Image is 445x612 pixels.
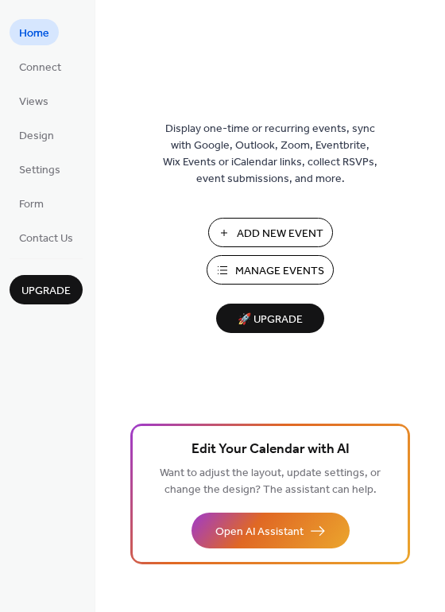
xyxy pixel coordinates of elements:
[10,275,83,304] button: Upgrade
[192,513,350,548] button: Open AI Assistant
[10,224,83,250] a: Contact Us
[216,304,324,333] button: 🚀 Upgrade
[19,25,49,42] span: Home
[10,122,64,148] a: Design
[192,439,350,461] span: Edit Your Calendar with AI
[215,524,304,540] span: Open AI Assistant
[19,230,73,247] span: Contact Us
[10,19,59,45] a: Home
[163,121,377,188] span: Display one-time or recurring events, sync with Google, Outlook, Zoom, Eventbrite, Wix Events or ...
[208,218,333,247] button: Add New Event
[10,53,71,79] a: Connect
[19,94,48,110] span: Views
[19,162,60,179] span: Settings
[10,87,58,114] a: Views
[235,263,324,280] span: Manage Events
[207,255,334,285] button: Manage Events
[160,463,381,501] span: Want to adjust the layout, update settings, or change the design? The assistant can help.
[19,196,44,213] span: Form
[10,156,70,182] a: Settings
[226,309,315,331] span: 🚀 Upgrade
[21,283,71,300] span: Upgrade
[10,190,53,216] a: Form
[237,226,323,242] span: Add New Event
[19,60,61,76] span: Connect
[19,128,54,145] span: Design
